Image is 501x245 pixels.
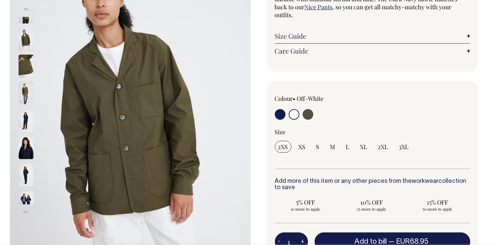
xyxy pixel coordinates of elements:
[344,206,399,212] span: 25 more to apply
[278,206,333,212] span: 10 more to apply
[275,128,471,136] div: Size
[21,2,31,17] button: Previous
[346,143,350,151] span: L
[19,190,33,213] img: dark-navy
[313,141,323,153] input: S
[275,32,471,40] a: Size Guide
[375,141,392,153] input: 2XL
[406,196,468,214] input: 15% OFF 50 more to apply
[275,47,471,55] a: Care Guide
[275,3,452,19] span: , so you can get all matchy-matchy with your outfits.
[396,238,428,245] span: EUR68.95
[19,55,33,78] img: olive
[399,143,409,151] span: 3XL
[378,143,388,151] span: 2XL
[278,198,333,206] span: 5% OFF
[354,238,387,245] span: Add to bill
[357,141,371,153] input: XL
[297,95,324,102] label: Off-White
[293,95,296,102] span: •
[19,109,33,132] img: dark-navy
[412,179,439,184] a: workwear
[316,143,320,151] span: S
[295,141,309,153] input: XS
[299,143,306,151] span: XS
[19,82,33,105] img: olive
[275,178,471,191] h6: Add more of this item or any other pieces from the collection to save
[410,198,465,206] span: 15% OFF
[410,206,465,212] span: 50 more to apply
[275,95,353,102] div: Colour
[330,143,335,151] span: M
[275,196,337,214] input: 5% OFF 10 more to apply
[19,136,33,159] img: dark-navy
[344,198,399,206] span: 10% OFF
[19,163,33,186] img: dark-navy
[275,141,291,153] input: 2XS
[388,238,430,245] span: —
[305,3,333,11] a: Nice Pants
[396,141,412,153] input: 3XL
[327,141,339,153] input: M
[21,205,31,220] button: Next
[360,143,368,151] span: XL
[19,27,33,51] img: olive
[343,141,353,153] input: L
[340,196,402,214] input: 10% OFF 25 more to apply
[278,143,288,151] span: 2XS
